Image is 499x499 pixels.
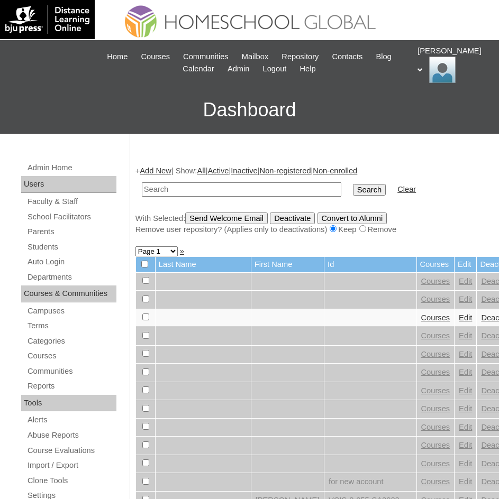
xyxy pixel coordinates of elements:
[459,423,472,431] a: Edit
[455,257,476,272] td: Edit
[459,477,472,486] a: Edit
[135,51,175,63] a: Courses
[135,224,488,235] div: Remove user repository? (Applies only to deactivations) Keep Remove
[222,63,255,75] a: Admin
[397,185,416,193] a: Clear
[421,313,450,322] a: Courses
[141,51,170,63] span: Courses
[21,176,116,193] div: Users
[135,165,488,235] div: + | Show: | | | |
[26,271,116,284] a: Departments
[324,257,416,272] td: Id
[459,277,472,285] a: Edit
[276,51,324,63] a: Repository
[421,404,450,413] a: Courses
[26,319,116,332] a: Terms
[237,51,274,63] a: Mailbox
[26,365,116,378] a: Communities
[21,285,116,302] div: Courses & Communities
[183,63,214,75] span: Calendar
[26,225,116,238] a: Parents
[208,167,229,175] a: Active
[313,167,357,175] a: Non-enrolled
[421,368,450,376] a: Courses
[228,63,250,75] span: Admin
[26,474,116,487] a: Clone Tools
[263,63,287,75] span: Logout
[26,413,116,427] a: Alerts
[324,473,416,491] td: for new account
[140,167,171,175] a: Add New
[258,63,292,75] a: Logout
[332,51,362,63] span: Contacts
[26,349,116,363] a: Courses
[270,212,315,224] input: Deactivate
[180,247,184,255] a: »
[21,395,116,412] div: Tools
[26,255,116,269] a: Auto Login
[251,257,324,272] td: First Name
[421,350,450,358] a: Courses
[459,386,472,395] a: Edit
[429,57,456,83] img: Ariane Ebuen
[421,459,450,468] a: Courses
[107,51,128,63] span: Home
[242,51,269,63] span: Mailbox
[459,459,472,468] a: Edit
[26,380,116,393] a: Reports
[26,304,116,318] a: Campuses
[183,51,229,63] span: Communities
[421,477,450,486] a: Courses
[26,210,116,224] a: School Facilitators
[26,459,116,472] a: Import / Export
[26,429,116,442] a: Abuse Reports
[421,277,450,285] a: Courses
[197,167,205,175] a: All
[5,86,494,134] h3: Dashboard
[459,368,472,376] a: Edit
[294,63,321,75] a: Help
[5,5,89,34] img: logo-white.png
[317,212,387,224] input: Convert to Alumni
[26,444,116,457] a: Course Evaluations
[376,51,391,63] span: Blog
[260,167,311,175] a: Non-registered
[353,184,386,196] input: Search
[459,331,472,340] a: Edit
[26,335,116,348] a: Categories
[185,212,268,224] input: Send Welcome Email
[459,404,472,413] a: Edit
[282,51,319,63] span: Repository
[156,257,251,272] td: Last Name
[178,51,234,63] a: Communities
[326,51,368,63] a: Contacts
[421,423,450,431] a: Courses
[417,257,455,272] td: Courses
[177,63,219,75] a: Calendar
[370,51,396,63] a: Blog
[459,350,472,358] a: Edit
[26,161,116,174] a: Admin Home
[102,51,133,63] a: Home
[26,195,116,208] a: Faculty & Staff
[421,386,450,395] a: Courses
[135,212,488,235] div: With Selected:
[231,167,258,175] a: Inactive
[459,313,472,322] a: Edit
[300,63,315,75] span: Help
[421,441,450,449] a: Courses
[459,295,472,303] a: Edit
[26,241,116,254] a: Students
[418,45,488,83] div: [PERSON_NAME]
[459,441,472,449] a: Edit
[421,331,450,340] a: Courses
[421,295,450,303] a: Courses
[142,182,341,197] input: Search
